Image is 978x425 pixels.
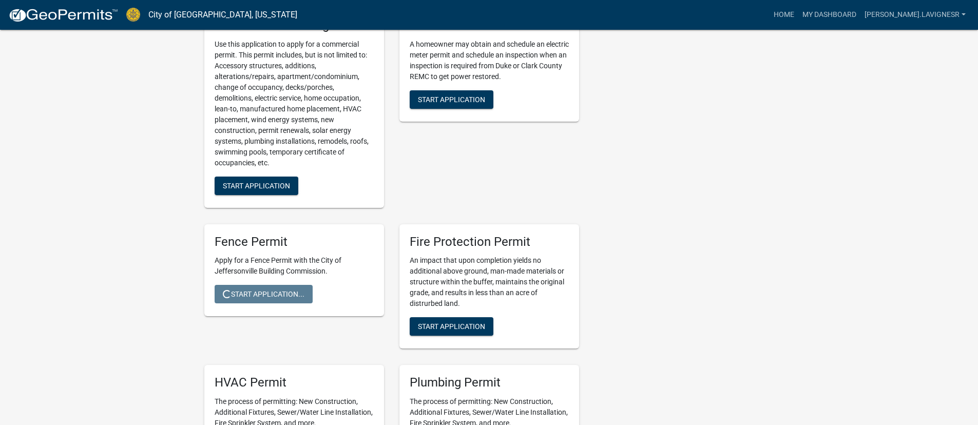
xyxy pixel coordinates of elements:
[215,285,313,303] button: Start Application...
[418,322,485,331] span: Start Application
[410,255,569,309] p: An impact that upon completion yields no additional above ground, man-made materials or structure...
[215,235,374,249] h5: Fence Permit
[860,5,970,25] a: [PERSON_NAME].lavignesr
[126,8,140,22] img: City of Jeffersonville, Indiana
[418,95,485,103] span: Start Application
[215,375,374,390] h5: HVAC Permit
[798,5,860,25] a: My Dashboard
[223,181,290,189] span: Start Application
[410,90,493,109] button: Start Application
[410,317,493,336] button: Start Application
[410,39,569,82] p: A homeowner may obtain and schedule an electric meter permit and schedule an inspection when an i...
[215,177,298,195] button: Start Application
[148,6,297,24] a: City of [GEOGRAPHIC_DATA], [US_STATE]
[215,39,374,168] p: Use this application to apply for a commercial permit. This permit includes, but is not limited t...
[410,235,569,249] h5: Fire Protection Permit
[410,375,569,390] h5: Plumbing Permit
[215,255,374,277] p: Apply for a Fence Permit with the City of Jeffersonville Building Commission.
[223,290,304,298] span: Start Application...
[770,5,798,25] a: Home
